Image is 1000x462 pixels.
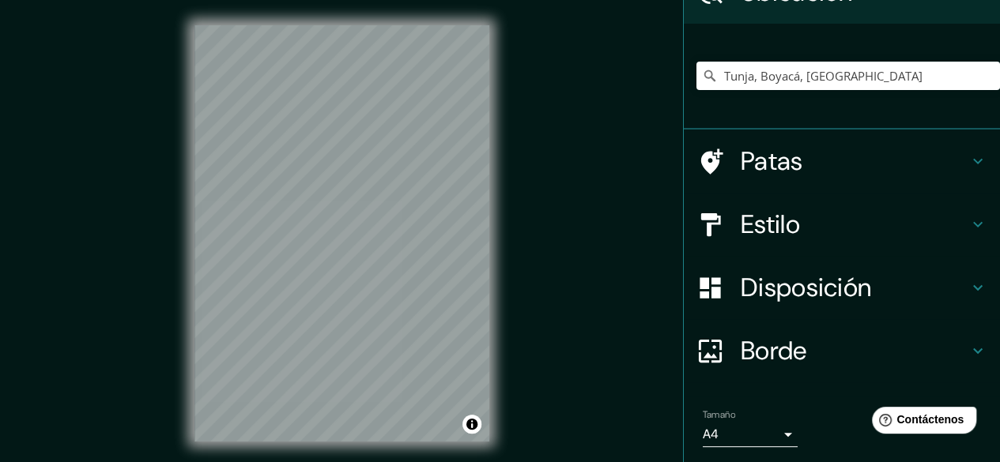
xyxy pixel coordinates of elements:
[741,334,807,367] font: Borde
[741,145,803,178] font: Patas
[684,130,1000,193] div: Patas
[703,426,719,442] font: A4
[684,193,1000,256] div: Estilo
[703,422,798,447] div: A4
[741,271,871,304] font: Disposición
[741,208,800,241] font: Estilo
[703,408,735,421] font: Tamaño
[194,25,489,441] canvas: Mapa
[462,415,481,434] button: Activar o desactivar atribución
[859,400,983,445] iframe: Lanzador de widgets de ayuda
[684,319,1000,382] div: Borde
[696,62,1000,90] input: Elige tu ciudad o zona
[684,256,1000,319] div: Disposición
